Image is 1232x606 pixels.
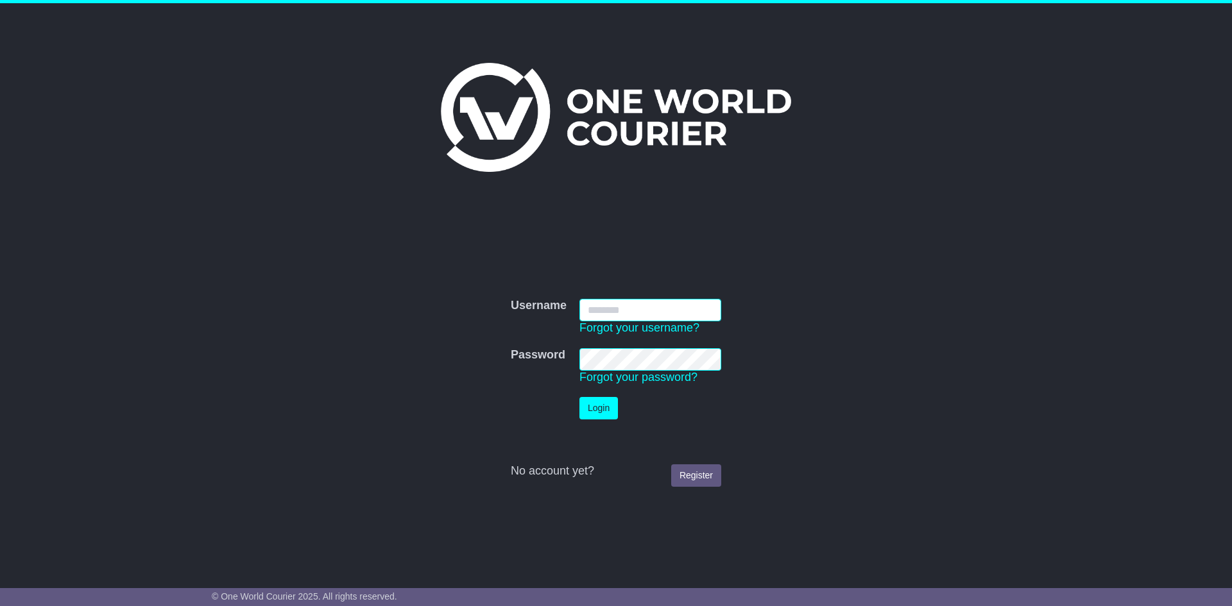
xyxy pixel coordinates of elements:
[511,348,565,362] label: Password
[511,299,567,313] label: Username
[441,63,791,172] img: One World
[579,371,697,383] a: Forgot your password?
[579,321,699,334] a: Forgot your username?
[212,591,397,602] span: © One World Courier 2025. All rights reserved.
[579,397,618,419] button: Login
[671,464,721,487] a: Register
[511,464,721,478] div: No account yet?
